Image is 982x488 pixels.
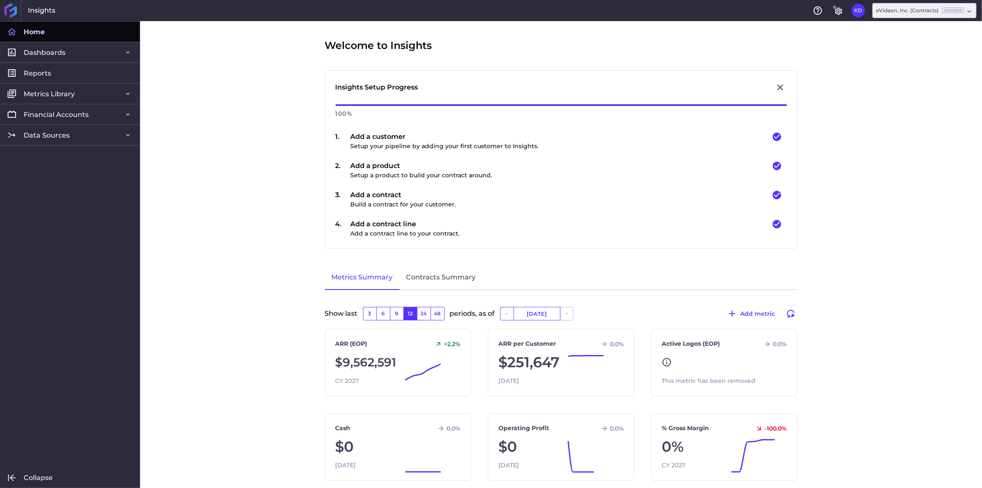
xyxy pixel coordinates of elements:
[500,307,514,320] button: -
[942,8,964,13] ins: Member
[335,436,461,458] div: $0
[363,307,376,320] button: 3
[325,307,798,329] div: Show last periods, as of
[335,219,351,238] div: 4 .
[774,81,787,94] button: Close
[811,4,825,17] button: Help
[498,424,549,433] a: Operating Profit
[434,425,460,432] div: 0.0 %
[498,339,556,348] a: ARR per Customer
[831,4,845,17] button: General Settings
[597,340,624,348] div: 0.0 %
[335,106,787,122] div: 100 %
[351,142,539,151] p: Setup your pipeline by adding your first customer to Insights.
[752,425,787,432] div: -100.0 %
[24,89,75,98] span: Metrics Library
[325,266,400,290] a: Metrics Summary
[335,132,351,151] div: 1 .
[723,307,779,320] button: Add metric
[351,171,492,180] p: Setup a product to build your contract around.
[335,424,351,433] a: Cash
[662,424,709,433] a: % Gross Margin
[351,200,456,209] p: Build a contract for your customer.
[403,307,417,320] button: 12
[400,266,483,290] a: Contracts Summary
[24,69,51,78] span: Reports
[390,307,403,320] button: 9
[24,131,70,140] span: Data Sources
[760,340,787,348] div: 0.0 %
[335,161,351,180] div: 2 .
[417,307,430,320] button: 24
[351,219,460,238] div: Add a contract line
[325,38,432,53] span: Welcome to Insights
[335,190,351,209] div: 3 .
[335,339,368,348] a: ARR (EOP)
[498,352,624,373] div: $251,647
[351,229,460,238] p: Add a contract line to your contract.
[376,307,390,320] button: 6
[662,377,787,385] div: This metric has been removed
[514,307,560,320] input: Select Date
[351,161,492,180] div: Add a product
[24,48,65,57] span: Dashboards
[335,82,418,92] div: Insights Setup Progress
[430,307,445,320] button: 48
[498,436,624,458] div: $0
[876,7,964,14] div: eVideon, Inc. (Contracts)
[24,27,45,36] span: Home
[597,425,624,432] div: 0.0 %
[872,3,977,18] div: Dropdown select
[351,132,539,151] div: Add a customer
[662,436,787,458] div: 0%
[351,190,456,209] div: Add a contract
[24,473,53,482] span: Collapse
[852,4,865,17] button: User Menu
[24,110,89,119] span: Financial Accounts
[431,340,460,348] div: +2.2 %
[662,339,720,348] a: Active Logos (EOP)
[335,352,461,373] div: $9,562,591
